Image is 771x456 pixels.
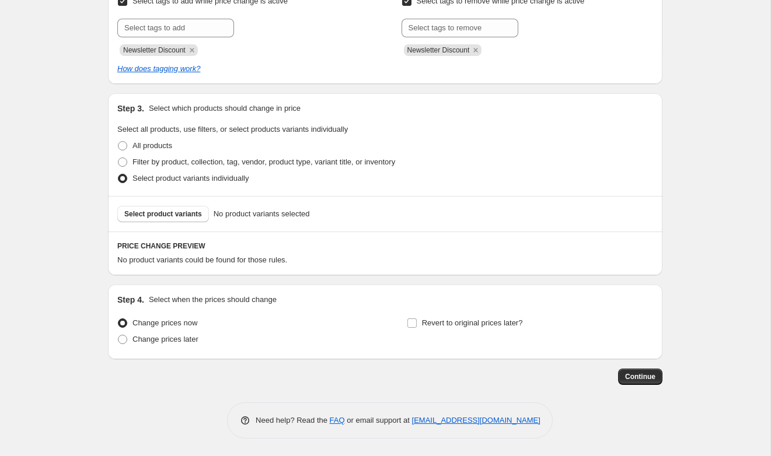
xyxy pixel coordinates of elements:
[149,294,277,306] p: Select when the prices should change
[132,157,395,166] span: Filter by product, collection, tag, vendor, product type, variant title, or inventory
[132,335,198,343] span: Change prices later
[132,174,249,183] span: Select product variants individually
[256,416,330,425] span: Need help? Read the
[470,45,481,55] button: Remove Newsletter Discount
[123,46,186,54] span: Newsletter Discount
[422,318,523,327] span: Revert to original prices later?
[117,64,200,73] a: How does tagging work?
[402,19,518,37] input: Select tags to remove
[132,141,172,150] span: All products
[214,208,310,220] span: No product variants selected
[117,125,348,134] span: Select all products, use filters, or select products variants individually
[117,19,234,37] input: Select tags to add
[618,369,662,385] button: Continue
[407,46,470,54] span: Newsletter Discount
[149,103,301,114] p: Select which products should change in price
[625,372,655,381] span: Continue
[412,416,540,425] a: [EMAIL_ADDRESS][DOMAIN_NAME]
[117,241,653,251] h6: PRICE CHANGE PREVIEW
[117,206,209,222] button: Select product variants
[330,416,345,425] a: FAQ
[345,416,412,425] span: or email support at
[117,255,287,264] span: No product variants could be found for those rules.
[117,103,144,114] h2: Step 3.
[124,209,202,219] span: Select product variants
[132,318,197,327] span: Change prices now
[117,294,144,306] h2: Step 4.
[187,45,197,55] button: Remove Newsletter Discount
